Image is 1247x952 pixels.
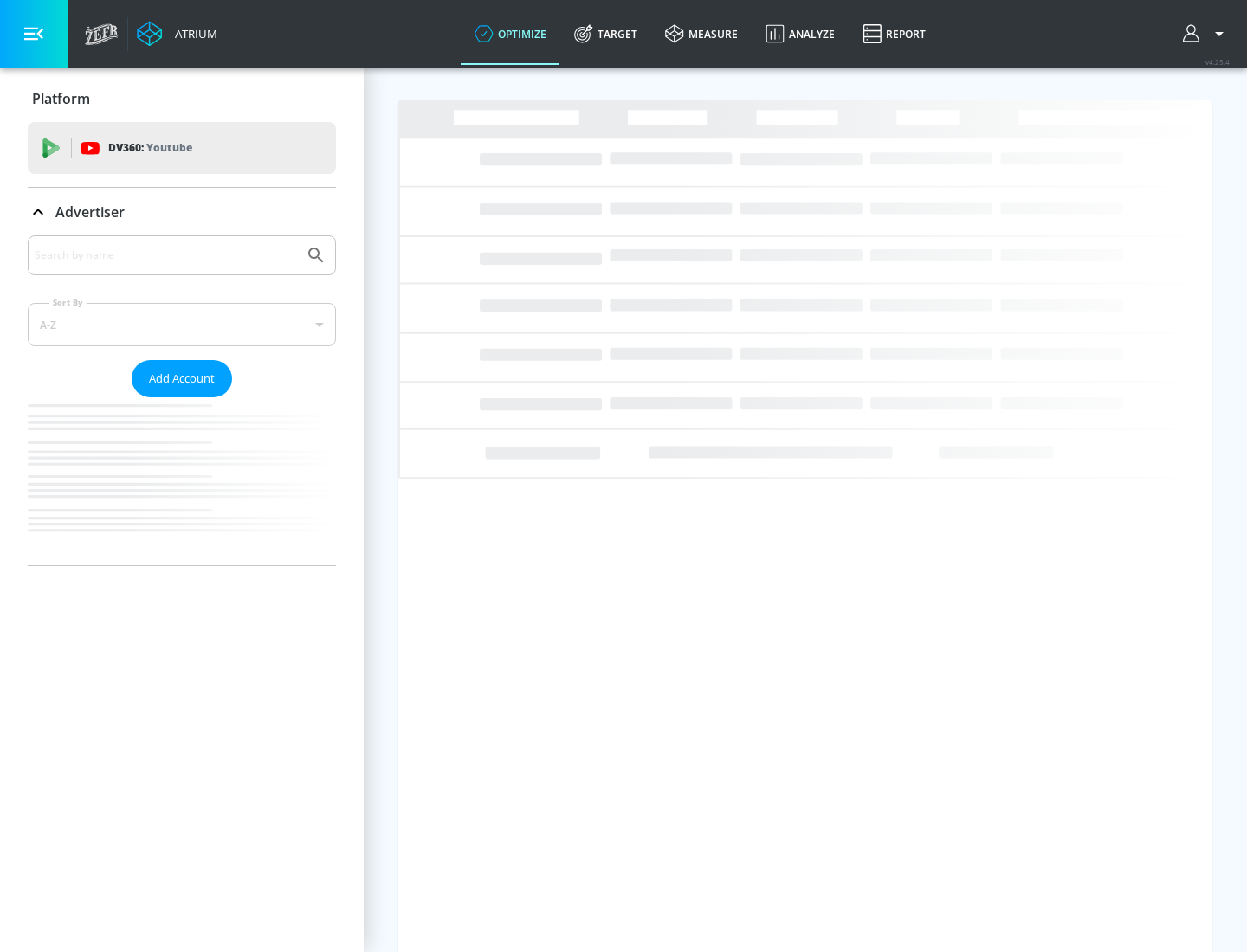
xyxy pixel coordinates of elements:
[55,203,125,222] p: Advertiser
[28,74,336,123] div: Platform
[28,235,336,565] div: Advertiser
[35,244,297,267] input: Search by name
[149,369,215,389] span: Add Account
[49,297,87,308] label: Sort By
[28,303,336,346] div: A-Z
[28,122,336,174] div: DV360: Youtube
[752,3,849,65] a: Analyze
[28,188,336,236] div: Advertiser
[137,21,217,47] a: Atrium
[560,3,651,65] a: Target
[146,138,192,157] p: Youtube
[108,138,192,158] p: DV360:
[651,3,752,65] a: measure
[28,397,336,565] nav: list of Advertiser
[1205,57,1230,67] span: v 4.25.4
[849,3,940,65] a: Report
[168,26,217,42] div: Atrium
[32,89,90,108] p: Platform
[132,360,232,397] button: Add Account
[461,3,560,65] a: optimize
